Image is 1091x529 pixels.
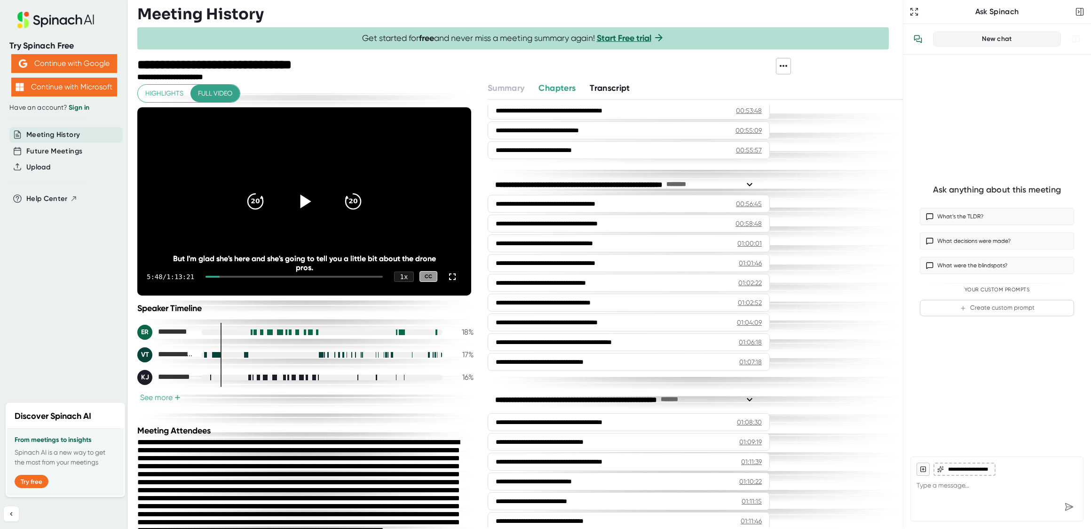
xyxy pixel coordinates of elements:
[590,83,630,93] span: Transcript
[920,257,1074,274] button: What were the blindspots?
[738,298,762,307] div: 01:02:52
[419,271,437,282] div: CC
[933,184,1061,195] div: Ask anything about this meeting
[26,193,78,204] button: Help Center
[137,325,152,340] div: ER
[137,303,474,313] div: Speaker Timeline
[171,254,438,272] div: But I'm glad she's here and she's going to tell you a little bit about the drone pros.
[739,337,762,347] div: 01:06:18
[15,475,48,488] button: Try free
[736,199,762,208] div: 00:56:45
[908,5,921,18] button: Expand to Ask Spinach page
[737,318,762,327] div: 01:04:09
[137,425,476,436] div: Meeting Attendees
[920,208,1074,225] button: What’s the TLDR?
[147,273,194,281] div: 5:48 / 1:13:21
[450,328,474,337] div: 18 %
[1060,498,1077,515] div: Send message
[137,347,194,362] div: Venus N Thompson
[538,82,576,95] button: Chapters
[939,35,1055,43] div: New chat
[69,104,89,112] a: Sign in
[362,33,664,44] span: Get started for and never miss a meeting summary again!
[11,78,117,96] button: Continue with Microsoft
[19,59,27,68] img: Aehbyd4JwY73AAAAAElFTkSuQmCC
[4,506,19,521] button: Collapse sidebar
[739,258,762,268] div: 01:01:46
[15,436,116,444] h3: From meetings to insights
[450,350,474,359] div: 17 %
[597,33,651,43] a: Start Free trial
[920,232,1074,249] button: What decisions were made?
[738,278,762,288] div: 01:02:22
[137,325,194,340] div: Emily Rice
[736,145,762,155] div: 00:55:57
[419,33,434,43] b: free
[538,83,576,93] span: Chapters
[138,85,191,102] button: Highlights
[920,287,1074,293] div: Your Custom Prompts
[909,30,927,48] button: View conversation history
[741,516,762,526] div: 01:11:46
[739,477,762,486] div: 01:10:22
[26,129,80,140] button: Meeting History
[450,373,474,382] div: 16 %
[742,497,762,506] div: 01:11:15
[9,40,119,51] div: Try Spinach Free
[137,393,183,402] button: See more+
[739,357,762,367] div: 01:07:18
[26,162,50,173] button: Upload
[921,7,1073,16] div: Ask Spinach
[735,126,762,135] div: 00:55:09
[488,83,524,93] span: Summary
[737,239,762,248] div: 01:00:01
[736,106,762,115] div: 00:53:48
[739,437,762,447] div: 01:09:19
[9,104,119,112] div: Have an account?
[394,272,414,282] div: 1 x
[590,82,630,95] button: Transcript
[137,5,264,23] h3: Meeting History
[15,448,116,467] p: Spinach AI is a new way to get the most from your meetings
[15,410,91,423] h2: Discover Spinach AI
[26,146,82,157] button: Future Meetings
[137,370,152,385] div: KJ
[735,219,762,228] div: 00:58:48
[145,88,183,99] span: Highlights
[1073,5,1086,18] button: Close conversation sidebar
[198,88,232,99] span: Full video
[190,85,240,102] button: Full video
[488,82,524,95] button: Summary
[137,370,194,385] div: Kyle Jaracz
[920,300,1074,316] button: Create custom prompt
[174,394,181,401] span: +
[737,417,762,427] div: 01:08:30
[741,457,762,466] div: 01:11:39
[11,54,117,73] button: Continue with Google
[26,193,68,204] span: Help Center
[137,347,152,362] div: VT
